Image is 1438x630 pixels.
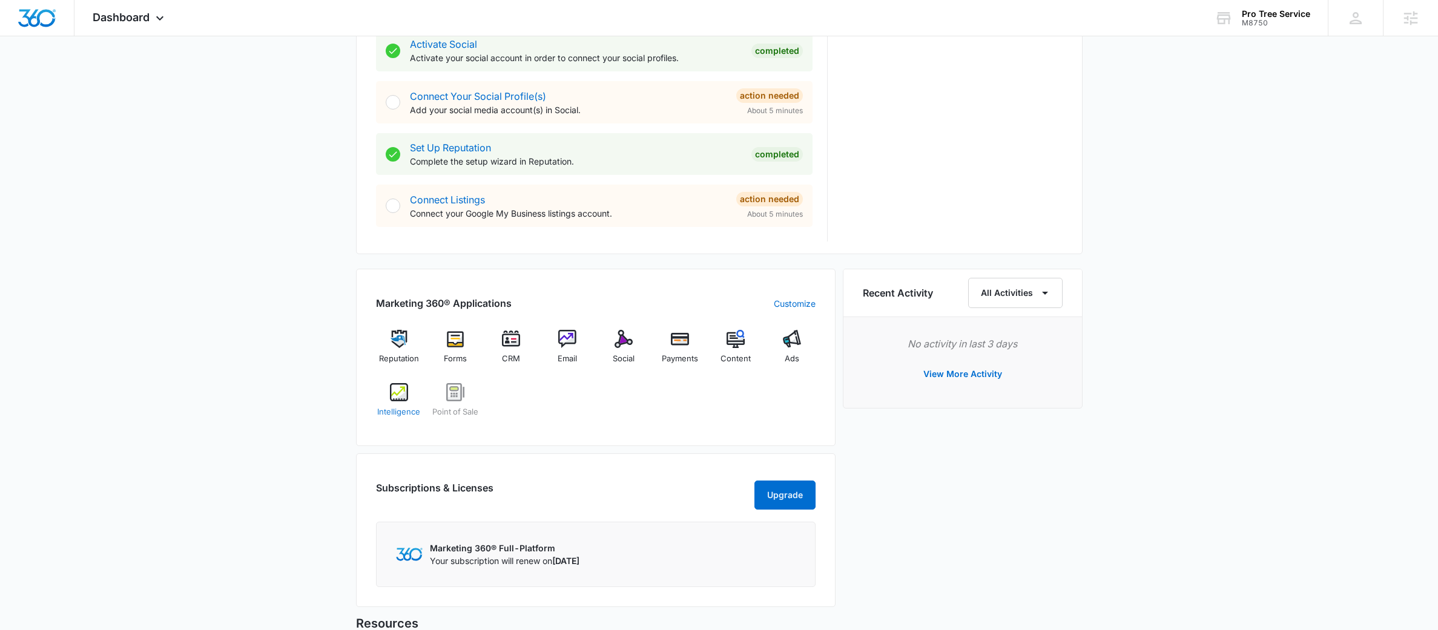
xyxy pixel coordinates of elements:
span: Dashboard [93,11,150,24]
div: Completed [751,44,803,58]
span: Forms [444,353,467,365]
button: All Activities [968,278,1063,308]
span: CRM [502,353,520,365]
p: Add your social media account(s) in Social. [410,103,727,116]
span: Ads [785,353,799,365]
h6: Recent Activity [863,286,933,300]
span: [DATE] [552,556,579,566]
span: Email [558,353,577,365]
h2: Marketing 360® Applications [376,296,512,310]
h2: Subscriptions & Licenses [376,481,493,505]
a: Connect Listings [410,194,485,206]
a: Intelligence [376,383,423,427]
p: No activity in last 3 days [863,336,1063,351]
p: Complete the setup wizard in Reputation. [410,155,742,168]
a: Connect Your Social Profile(s) [410,90,546,102]
p: Connect your Google My Business listings account. [410,207,727,220]
a: Customize [774,297,816,310]
div: account id [1242,19,1310,27]
a: Set Up Reputation [410,142,491,154]
button: Upgrade [754,481,816,510]
a: Content [713,330,759,373]
div: Completed [751,147,803,162]
span: Content [721,353,751,365]
a: Payments [656,330,703,373]
span: About 5 minutes [747,209,803,220]
span: Intelligence [377,406,420,418]
a: Email [544,330,591,373]
span: Social [613,353,635,365]
p: Your subscription will renew on [430,554,579,567]
button: View More Activity [911,359,1014,389]
span: Payments [662,353,698,365]
a: Ads [769,330,816,373]
a: Reputation [376,330,423,373]
a: Forms [432,330,478,373]
span: Point of Sale [432,406,478,418]
img: Marketing 360 Logo [396,548,423,560]
span: Reputation [379,353,419,365]
span: About 5 minutes [747,105,803,116]
p: Activate your social account in order to connect your social profiles. [410,51,742,64]
div: Action Needed [736,192,803,206]
div: Action Needed [736,88,803,103]
p: Marketing 360® Full-Platform [430,542,579,554]
a: Social [601,330,647,373]
div: account name [1242,9,1310,19]
a: Activate Social [410,38,477,50]
a: Point of Sale [432,383,478,427]
a: CRM [488,330,535,373]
